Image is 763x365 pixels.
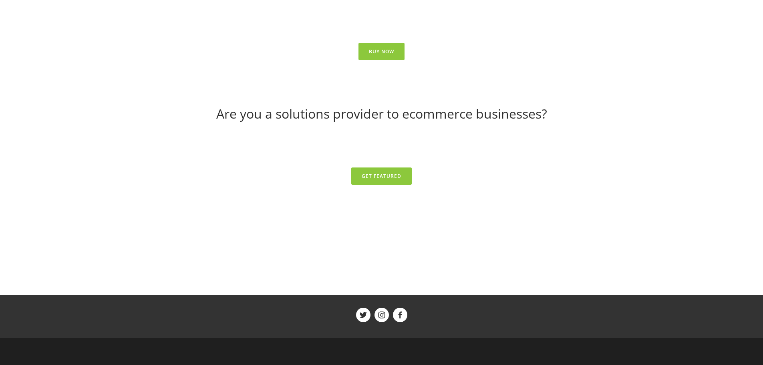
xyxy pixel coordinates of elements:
a: Get Featured [351,167,412,185]
a: ShelfTrend [393,308,407,322]
a: ShelfTrend [356,308,370,322]
h1: Are you a solutions provider to ecommerce businesses? [190,106,573,121]
a: ShelfTrend [374,308,389,322]
a: Buy Now [358,43,405,60]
